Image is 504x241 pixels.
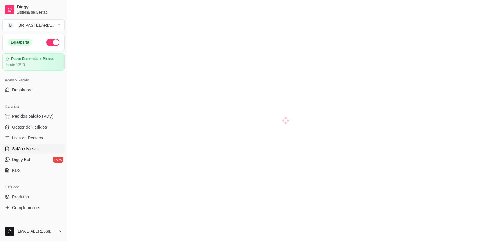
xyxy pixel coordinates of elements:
span: Dashboard [12,87,33,93]
article: até 13/10 [10,63,25,67]
span: B [8,22,14,28]
span: KDS [12,167,21,173]
span: Gestor de Pedidos [12,124,47,130]
button: Pedidos balcão (PDV) [2,111,65,121]
a: KDS [2,166,65,175]
span: [EMAIL_ADDRESS][DOMAIN_NAME] [17,229,55,234]
a: DiggySistema de Gestão [2,2,65,17]
button: Alterar Status [46,39,59,46]
button: Select a team [2,19,65,31]
a: Produtos [2,192,65,202]
span: Salão / Mesas [12,146,39,152]
span: Pedidos balcão (PDV) [12,113,53,119]
div: BR PASTELARIA ... [18,22,54,28]
div: Catálogo [2,182,65,192]
span: Produtos [12,194,29,200]
a: Gestor de Pedidos [2,122,65,132]
div: Acesso Rápido [2,75,65,85]
a: Salão / Mesas [2,144,65,154]
a: Lista de Pedidos [2,133,65,143]
article: Plano Essencial + Mesas [11,57,54,61]
span: Lista de Pedidos [12,135,43,141]
a: Dashboard [2,85,65,95]
span: Diggy Bot [12,157,30,163]
button: [EMAIL_ADDRESS][DOMAIN_NAME] [2,224,65,239]
span: Diggy [17,5,62,10]
a: Plano Essencial + Mesasaté 13/10 [2,53,65,71]
a: Complementos [2,203,65,212]
div: Dia a dia [2,102,65,111]
span: Sistema de Gestão [17,10,62,15]
div: Loja aberta [8,39,32,46]
span: Complementos [12,205,40,211]
a: Diggy Botnovo [2,155,65,164]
